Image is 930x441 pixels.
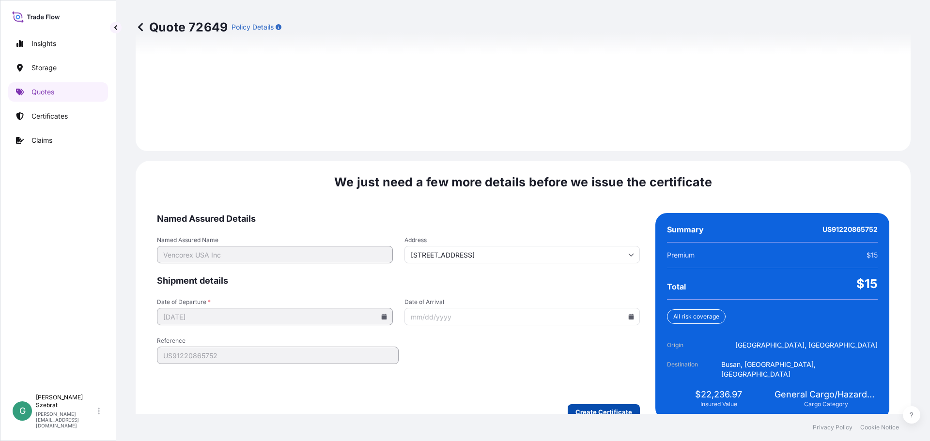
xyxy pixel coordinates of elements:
p: [PERSON_NAME][EMAIL_ADDRESS][DOMAIN_NAME] [36,411,96,428]
span: General Cargo/Hazardous Material [775,389,878,400]
div: All risk coverage [667,309,726,324]
a: Cookie Notice [860,424,899,431]
span: Address [404,236,640,244]
span: Busan, [GEOGRAPHIC_DATA], [GEOGRAPHIC_DATA] [721,360,878,379]
span: US91220865752 [822,225,878,234]
p: Quotes [31,87,54,97]
p: Storage [31,63,57,73]
span: Reference [157,337,399,345]
span: Summary [667,225,704,234]
a: Privacy Policy [813,424,852,431]
p: [PERSON_NAME] Szebrat [36,394,96,409]
a: Certificates [8,106,108,126]
input: Cargo owner address [404,246,640,263]
span: Shipment details [157,275,640,287]
p: Certificates [31,111,68,121]
span: Premium [667,250,695,260]
input: Your internal reference [157,347,399,364]
button: Create Certificate [568,404,640,420]
input: mm/dd/yyyy [404,308,640,325]
span: Cargo Category [804,400,848,408]
a: Insights [8,34,108,53]
span: $15 [856,276,878,291]
span: Destination [667,360,721,379]
span: Origin [667,340,721,350]
a: Storage [8,58,108,77]
a: Claims [8,131,108,150]
a: Quotes [8,82,108,102]
span: Insured Value [700,400,737,408]
span: $22,236.97 [695,389,742,400]
span: Date of Departure [157,298,393,306]
span: Named Assured Details [157,213,640,225]
span: G [19,406,26,416]
span: We just need a few more details before we issue the certificate [334,174,712,190]
span: Total [667,282,686,291]
input: mm/dd/yyyy [157,308,393,325]
p: Claims [31,136,52,145]
p: Create Certificate [575,407,632,417]
span: $15 [867,250,878,260]
span: [GEOGRAPHIC_DATA], [GEOGRAPHIC_DATA] [735,340,878,350]
p: Insights [31,39,56,48]
span: Named Assured Name [157,236,393,244]
p: Policy Details [232,22,274,32]
p: Quote 72649 [136,19,228,35]
span: Date of Arrival [404,298,640,306]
